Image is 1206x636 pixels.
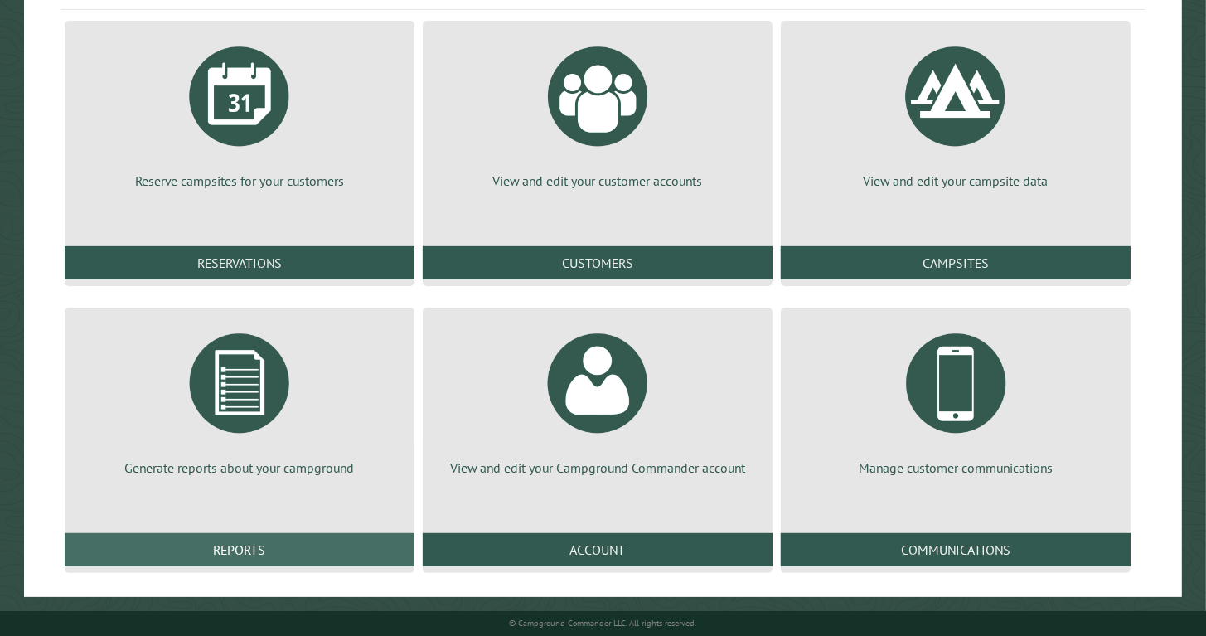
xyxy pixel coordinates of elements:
[443,172,753,190] p: View and edit your customer accounts
[65,246,414,279] a: Reservations
[443,34,753,190] a: View and edit your customer accounts
[423,533,773,566] a: Account
[85,172,395,190] p: Reserve campsites for your customers
[781,246,1131,279] a: Campsites
[801,459,1111,477] p: Manage customer communications
[65,533,414,566] a: Reports
[781,533,1131,566] a: Communications
[85,459,395,477] p: Generate reports about your campground
[443,321,753,477] a: View and edit your Campground Commander account
[801,321,1111,477] a: Manage customer communications
[85,321,395,477] a: Generate reports about your campground
[801,172,1111,190] p: View and edit your campsite data
[801,34,1111,190] a: View and edit your campsite data
[423,246,773,279] a: Customers
[443,459,753,477] p: View and edit your Campground Commander account
[85,34,395,190] a: Reserve campsites for your customers
[509,618,696,629] small: © Campground Commander LLC. All rights reserved.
